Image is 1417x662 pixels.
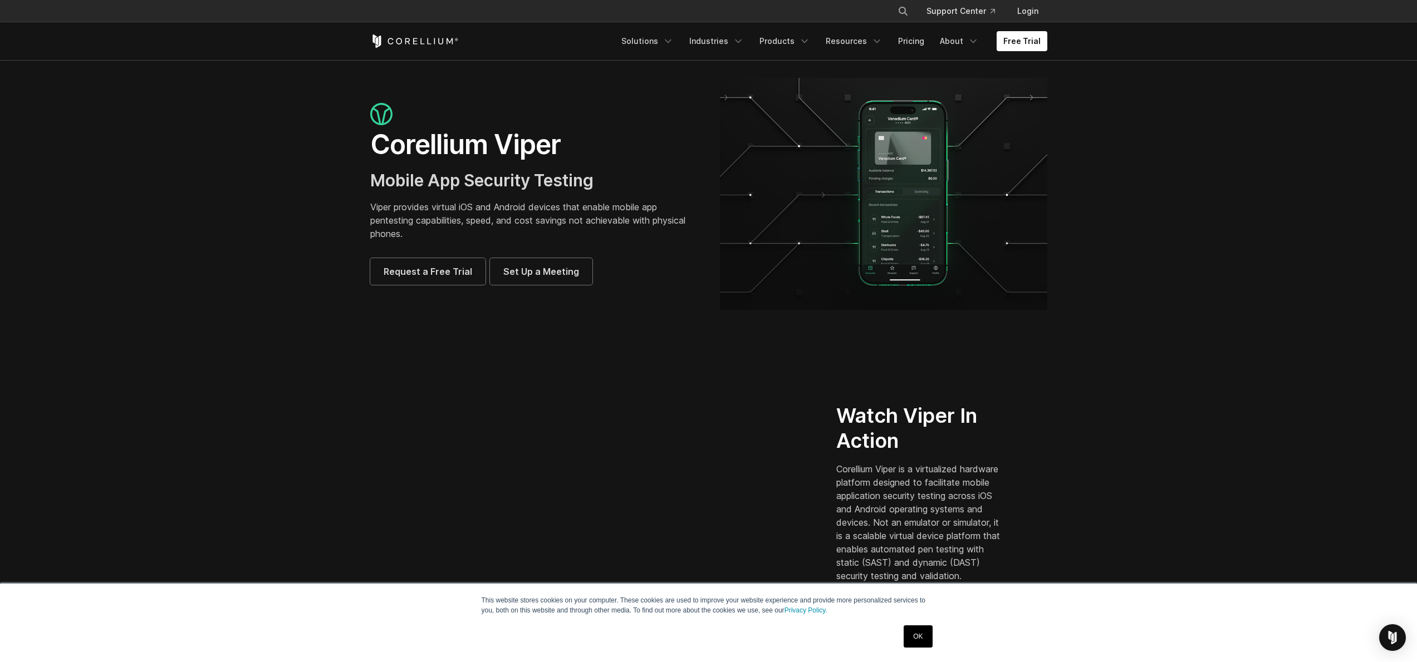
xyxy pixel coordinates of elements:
a: Support Center [918,1,1004,21]
button: Search [893,1,913,21]
div: Open Intercom Messenger [1379,624,1406,651]
a: Products [753,31,817,51]
a: Privacy Policy. [785,606,827,614]
a: Pricing [891,31,931,51]
a: Login [1008,1,1047,21]
a: Request a Free Trial [370,258,486,285]
a: Industries [683,31,751,51]
h1: Corellium Viper [370,128,698,161]
img: viper_hero [720,78,1047,310]
a: About [933,31,985,51]
span: Request a Free Trial [384,265,472,278]
a: Corellium Home [370,34,459,48]
span: Set Up a Meeting [503,265,579,278]
a: Set Up a Meeting [490,258,592,285]
div: Navigation Menu [615,31,1047,51]
a: Resources [819,31,889,51]
span: Mobile App Security Testing [370,170,594,190]
a: OK [904,625,932,648]
p: Viper provides virtual iOS and Android devices that enable mobile app pentesting capabilities, sp... [370,200,698,240]
p: This website stores cookies on your computer. These cookies are used to improve your website expe... [482,595,936,615]
div: Navigation Menu [884,1,1047,21]
img: viper_icon_large [370,103,393,126]
a: Solutions [615,31,680,51]
a: Free Trial [997,31,1047,51]
h2: Watch Viper In Action [836,403,1005,453]
p: Corellium Viper is a virtualized hardware platform designed to facilitate mobile application secu... [836,462,1005,582]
